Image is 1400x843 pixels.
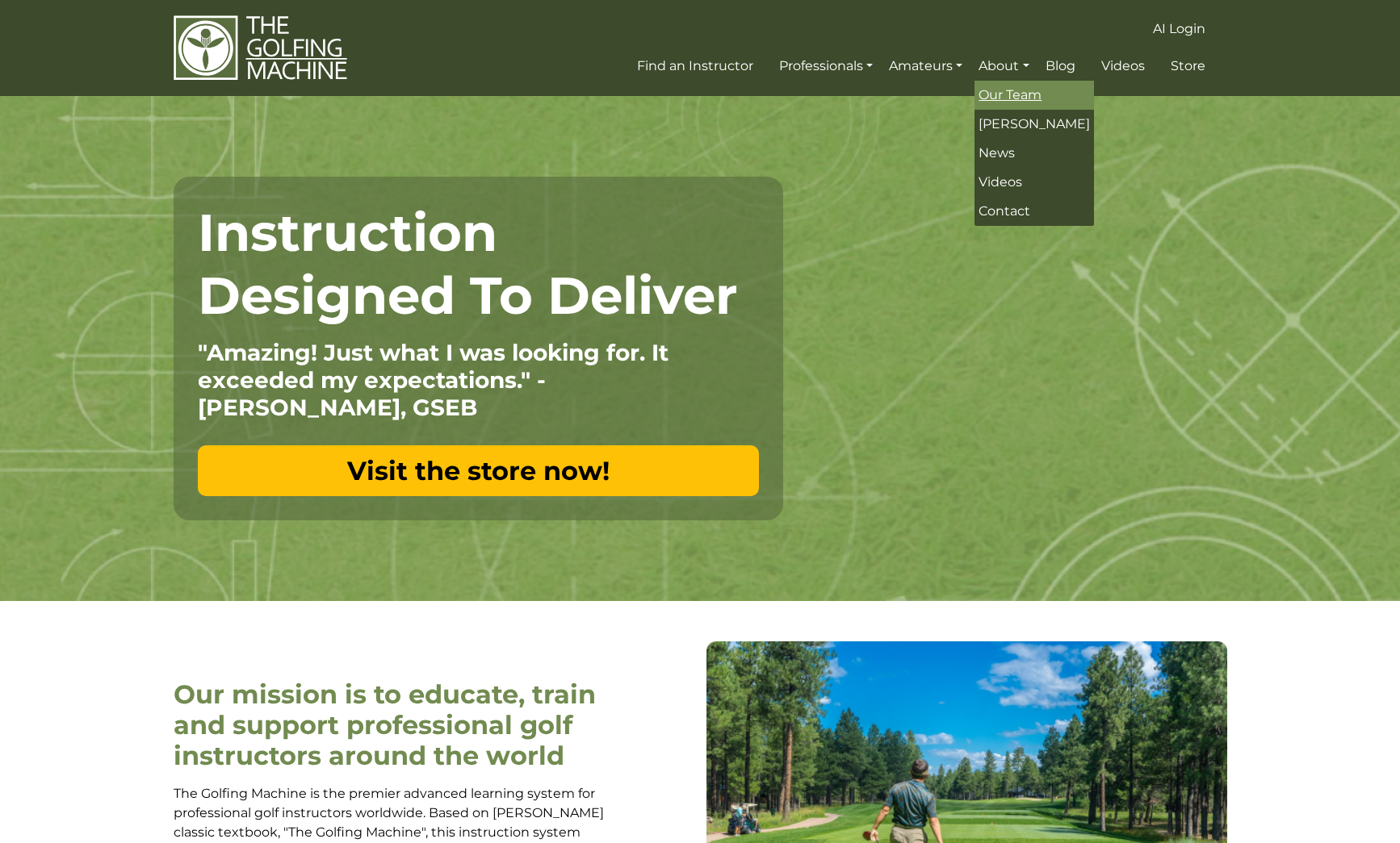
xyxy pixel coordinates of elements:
h1: Instruction Designed To Deliver [198,201,759,327]
span: AI Login [1153,21,1205,36]
a: Videos [975,168,1094,197]
a: AI Login [1149,15,1209,44]
a: News [975,139,1094,168]
a: Our Team [975,81,1094,110]
p: "Amazing! Just what I was looking for. It exceeded my expectations." - [PERSON_NAME], GSEB [198,339,759,421]
a: Amateurs [885,52,966,81]
span: News [979,145,1015,161]
a: Contact [975,197,1094,226]
span: Our Team [979,87,1042,102]
span: Videos [979,174,1022,190]
a: Find an Instructor [633,52,757,81]
span: Store [1171,58,1205,73]
ul: About [975,81,1094,226]
span: Blog [1046,58,1075,73]
span: Videos [1101,58,1145,73]
a: [PERSON_NAME] [975,110,1094,139]
span: Contact [979,203,1030,219]
h2: Our mission is to educate, train and support professional golf instructors around the world [174,679,606,772]
a: Visit the store now! [198,445,759,496]
span: [PERSON_NAME] [979,116,1090,131]
a: Blog [1042,52,1079,81]
span: Find an Instructor [637,58,753,73]
a: Store [1167,52,1209,81]
a: Professionals [775,52,877,81]
img: The Golfing Machine [174,15,347,81]
a: Videos [1097,52,1149,81]
a: About [975,52,1033,81]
